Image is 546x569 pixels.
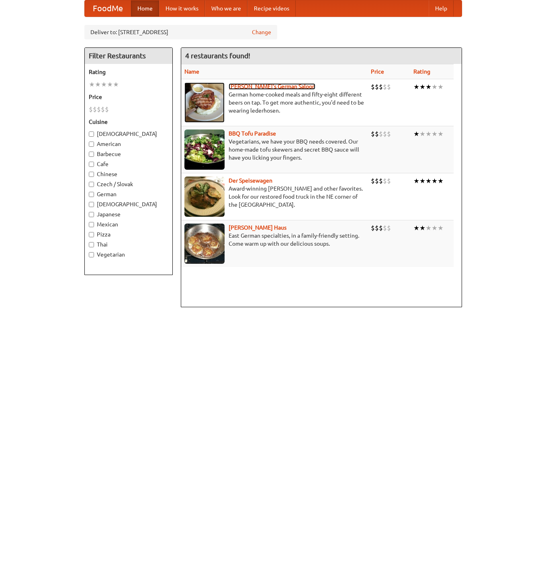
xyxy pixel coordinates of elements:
a: Recipe videos [247,0,296,16]
li: $ [371,177,375,185]
label: Pizza [89,230,168,238]
li: $ [379,177,383,185]
li: ★ [113,80,119,89]
input: Pizza [89,232,94,237]
a: [PERSON_NAME] Haus [229,224,286,231]
a: Name [184,68,199,75]
label: German [89,190,168,198]
h5: Rating [89,68,168,76]
a: Help [429,0,454,16]
li: ★ [438,129,444,138]
li: $ [379,82,383,91]
li: ★ [431,177,438,185]
h5: Price [89,93,168,101]
li: ★ [95,80,101,89]
li: $ [387,129,391,138]
input: German [89,192,94,197]
label: Cafe [89,160,168,168]
li: ★ [425,177,431,185]
label: Mexican [89,220,168,228]
input: Mexican [89,222,94,227]
img: tofuparadise.jpg [184,129,225,170]
li: ★ [419,177,425,185]
a: Change [252,28,271,36]
li: $ [371,224,375,232]
p: Vegetarians, we have your BBQ needs covered. Our home-made tofu skewers and secret BBQ sauce will... [184,138,364,162]
p: German home-cooked meals and fifty-eight different beers on tap. To get more authentic, you'd nee... [184,90,364,115]
li: ★ [438,177,444,185]
img: speisewagen.jpg [184,177,225,217]
li: ★ [438,82,444,91]
h4: Filter Restaurants [85,48,172,64]
li: $ [371,82,375,91]
input: Cafe [89,162,94,167]
a: BBQ Tofu Paradise [229,130,276,137]
li: $ [387,177,391,185]
label: Vegetarian [89,251,168,259]
li: $ [371,129,375,138]
li: $ [375,82,379,91]
li: $ [93,105,97,114]
li: $ [379,224,383,232]
input: Japanese [89,212,94,217]
li: ★ [431,224,438,232]
label: Barbecue [89,150,168,158]
li: $ [379,129,383,138]
a: FoodMe [85,0,131,16]
li: ★ [431,129,438,138]
a: Rating [413,68,430,75]
input: [DEMOGRAPHIC_DATA] [89,202,94,207]
li: ★ [425,82,431,91]
input: Thai [89,242,94,247]
li: $ [383,82,387,91]
li: ★ [419,224,425,232]
input: Chinese [89,172,94,177]
li: ★ [431,82,438,91]
li: ★ [413,224,419,232]
a: [PERSON_NAME]'s German Saloon [229,83,315,90]
li: $ [89,105,93,114]
a: Who we are [205,0,247,16]
a: Der Speisewagen [229,177,272,184]
li: $ [105,105,109,114]
input: Czech / Slovak [89,182,94,187]
label: [DEMOGRAPHIC_DATA] [89,200,168,208]
h5: Cuisine [89,118,168,126]
label: Chinese [89,170,168,178]
li: $ [383,224,387,232]
li: ★ [107,80,113,89]
a: Home [131,0,159,16]
a: How it works [159,0,205,16]
p: Award-winning [PERSON_NAME] and other favorites. Look for our restored food truck in the NE corne... [184,185,364,209]
li: $ [383,177,387,185]
li: $ [383,129,387,138]
li: ★ [413,129,419,138]
a: Price [371,68,384,75]
label: [DEMOGRAPHIC_DATA] [89,130,168,138]
li: $ [375,177,379,185]
p: East German specialties, in a family-friendly setting. Come warm up with our delicious soups. [184,232,364,248]
div: Deliver to: [STREET_ADDRESS] [84,25,277,39]
li: $ [101,105,105,114]
img: esthers.jpg [184,82,225,123]
li: $ [387,82,391,91]
input: Vegetarian [89,252,94,257]
li: ★ [89,80,95,89]
input: American [89,142,94,147]
li: ★ [419,129,425,138]
label: Japanese [89,210,168,218]
input: Barbecue [89,152,94,157]
img: kohlhaus.jpg [184,224,225,264]
li: ★ [425,129,431,138]
label: Czech / Slovak [89,180,168,188]
label: Thai [89,240,168,249]
ng-pluralize: 4 restaurants found! [185,52,250,60]
li: $ [375,224,379,232]
li: $ [97,105,101,114]
li: ★ [419,82,425,91]
li: ★ [413,82,419,91]
label: American [89,140,168,148]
